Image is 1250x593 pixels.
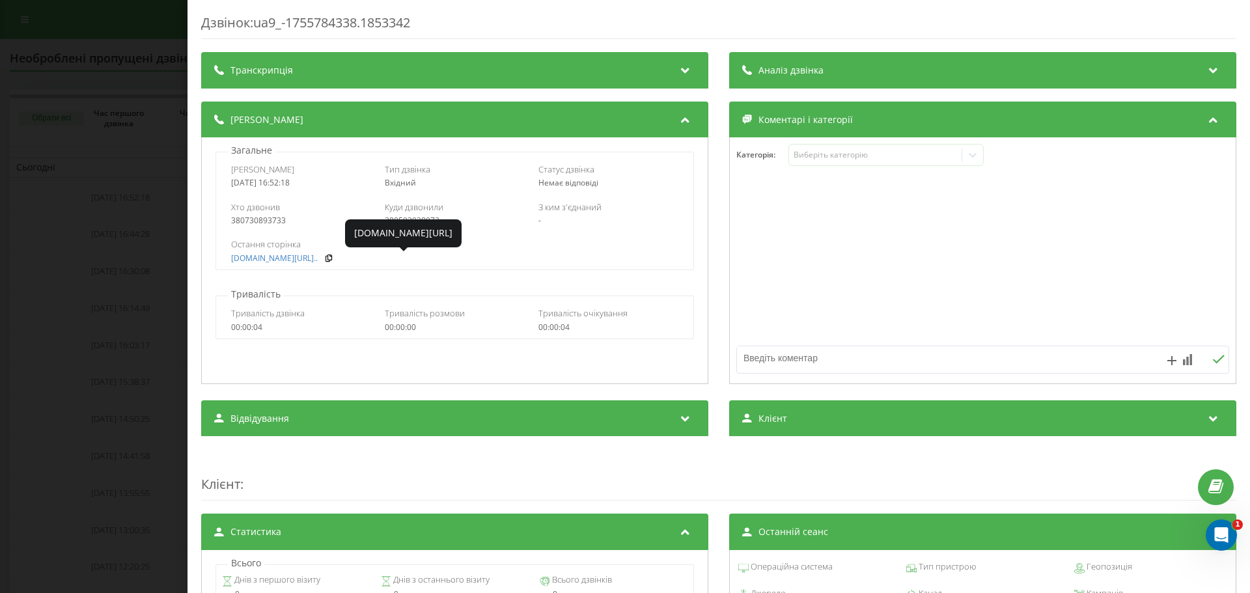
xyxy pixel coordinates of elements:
h4: Категорія : [736,150,788,159]
div: [DOMAIN_NAME][URL] [354,227,452,240]
div: : [201,449,1236,501]
span: Відвідування [230,412,289,425]
span: Тривалість розмови [385,307,465,319]
div: 00:00:04 [231,323,371,332]
span: Останній сеанс [758,525,828,538]
span: Статистика [230,525,281,538]
span: Клієнт [201,475,240,493]
span: Тип дзвінка [385,163,430,175]
span: Куди дзвонили [385,201,443,213]
span: Немає відповіді [538,177,598,188]
span: [PERSON_NAME] [231,163,294,175]
span: Днів з першого візиту [232,573,320,586]
span: Тип пристрою [917,560,976,573]
div: Дзвінок : ua9_-1755784338.1853342 [201,14,1236,39]
span: 1 [1232,519,1243,530]
span: Коментарі і категорії [758,113,853,126]
div: - [538,216,678,225]
span: Геопозиція [1085,560,1132,573]
span: Тривалість дзвінка [231,307,305,319]
div: 380503938072 [385,216,525,225]
span: Статус дзвінка [538,163,594,175]
a: [DOMAIN_NAME][URL].. [231,254,318,263]
span: Днів з останнього візиту [391,573,490,586]
p: Тривалість [228,288,284,301]
span: З ким з'єднаний [538,201,602,213]
div: 380730893733 [231,216,371,225]
div: 00:00:04 [538,323,678,332]
span: Хто дзвонив [231,201,280,213]
iframe: Intercom live chat [1206,519,1237,551]
div: [DATE] 16:52:18 [231,178,371,187]
span: Аналіз дзвінка [758,64,824,77]
span: Остання сторінка [231,238,301,250]
p: Всього [228,557,264,570]
span: Тривалість очікування [538,307,628,319]
span: Операційна система [749,560,833,573]
span: [PERSON_NAME] [230,113,303,126]
span: Транскрипція [230,64,293,77]
div: 00:00:00 [385,323,525,332]
p: Загальне [228,144,275,157]
div: Виберіть категорію [794,150,956,160]
span: Вхідний [385,177,416,188]
span: Всього дзвінків [550,573,612,586]
span: Клієнт [758,412,787,425]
